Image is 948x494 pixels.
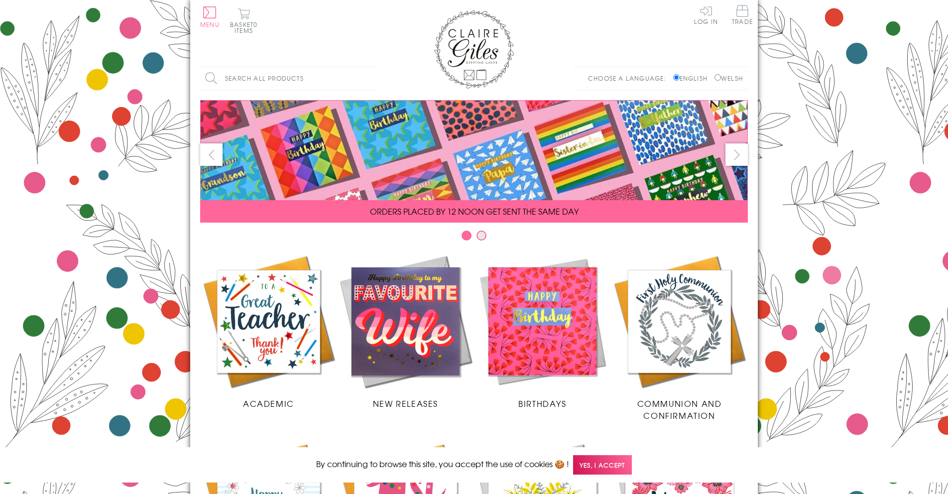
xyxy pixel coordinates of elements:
[200,20,220,29] span: Menu
[725,143,748,166] button: next
[243,397,294,409] span: Academic
[732,5,753,26] a: Trade
[474,253,611,409] a: Birthdays
[200,230,748,246] div: Carousel Pagination
[476,231,486,241] button: Carousel Page 2
[200,67,374,90] input: Search all products
[235,20,257,35] span: 0 items
[673,74,680,81] input: English
[373,397,438,409] span: New Releases
[200,253,337,409] a: Academic
[462,231,472,241] button: Carousel Page 1 (Current Slide)
[673,74,712,83] label: English
[694,5,718,24] a: Log In
[588,74,671,83] p: Choose a language:
[370,205,579,217] span: ORDERS PLACED BY 12 NOON GET SENT THE SAME DAY
[714,74,721,81] input: Welsh
[611,253,748,421] a: Communion and Confirmation
[364,67,374,90] input: Search
[200,143,223,166] button: prev
[573,455,632,475] span: Yes, I accept
[637,397,722,421] span: Communion and Confirmation
[518,397,566,409] span: Birthdays
[714,74,743,83] label: Welsh
[200,6,220,27] button: Menu
[434,10,514,89] img: Claire Giles Greetings Cards
[230,8,257,33] button: Basket0 items
[337,253,474,409] a: New Releases
[732,5,753,24] span: Trade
